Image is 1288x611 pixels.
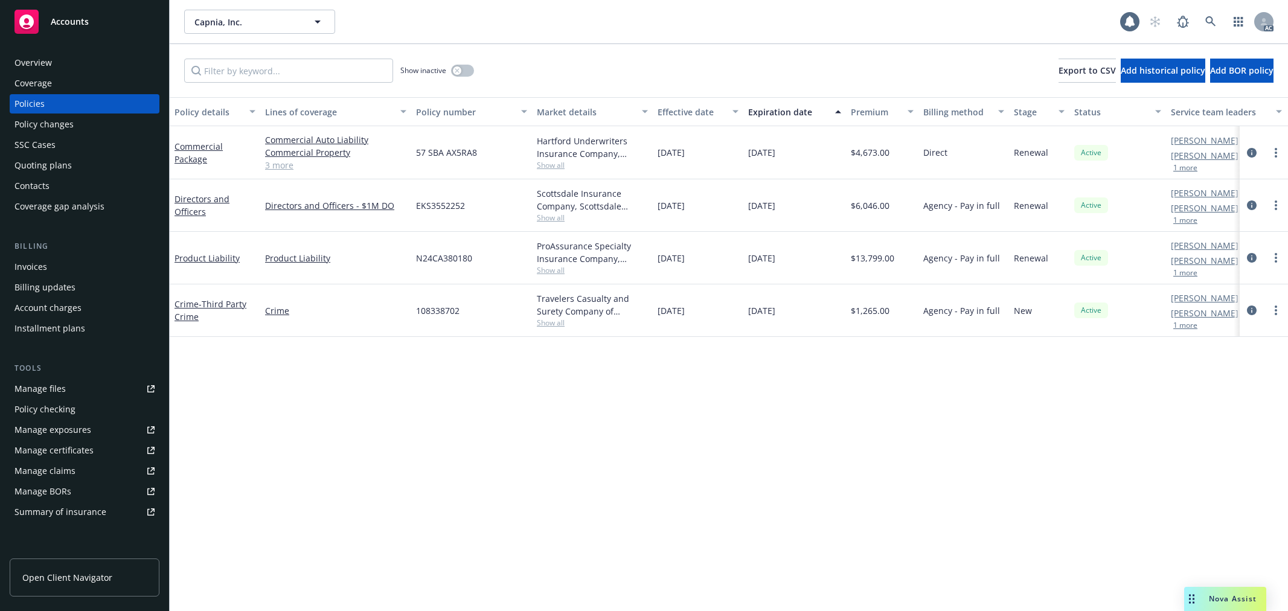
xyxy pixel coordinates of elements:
[400,65,446,75] span: Show inactive
[1014,106,1051,118] div: Stage
[851,304,889,317] span: $1,265.00
[1269,146,1283,160] a: more
[10,176,159,196] a: Contacts
[10,461,159,481] a: Manage claims
[51,17,89,27] span: Accounts
[10,546,159,558] div: Analytics hub
[10,257,159,277] a: Invoices
[748,252,775,264] span: [DATE]
[14,298,82,318] div: Account charges
[14,115,74,134] div: Policy changes
[14,400,75,419] div: Policy checking
[265,159,406,171] a: 3 more
[1171,292,1238,304] a: [PERSON_NAME]
[1059,59,1116,83] button: Export to CSV
[10,135,159,155] a: SSC Cases
[923,304,1000,317] span: Agency - Pay in full
[265,304,406,317] a: Crime
[537,292,648,318] div: Travelers Casualty and Surety Company of America, Travelers Insurance
[1269,303,1283,318] a: more
[1226,10,1251,34] a: Switch app
[416,106,514,118] div: Policy number
[846,97,918,126] button: Premium
[1171,187,1238,199] a: [PERSON_NAME]
[170,97,260,126] button: Policy details
[10,240,159,252] div: Billing
[1173,217,1197,224] button: 1 more
[1269,198,1283,213] a: more
[265,199,406,212] a: Directors and Officers - $1M DO
[175,298,246,322] span: - Third Party Crime
[1079,147,1103,158] span: Active
[416,252,472,264] span: N24CA380180
[14,53,52,72] div: Overview
[22,571,112,584] span: Open Client Navigator
[537,160,648,170] span: Show all
[1059,65,1116,76] span: Export to CSV
[175,141,223,165] a: Commercial Package
[537,318,648,328] span: Show all
[10,53,159,72] a: Overview
[10,94,159,114] a: Policies
[265,252,406,264] a: Product Liability
[748,199,775,212] span: [DATE]
[14,74,52,93] div: Coverage
[658,146,685,159] span: [DATE]
[1245,198,1259,213] a: circleInformation
[14,197,104,216] div: Coverage gap analysis
[1171,239,1238,252] a: [PERSON_NAME]
[175,252,240,264] a: Product Liability
[537,135,648,160] div: Hartford Underwriters Insurance Company, Hartford Insurance Group
[10,156,159,175] a: Quoting plans
[14,319,85,338] div: Installment plans
[416,146,477,159] span: 57 SBA AX5RA8
[1173,269,1197,277] button: 1 more
[14,135,56,155] div: SSC Cases
[416,304,460,317] span: 108338702
[1014,252,1048,264] span: Renewal
[1143,10,1167,34] a: Start snowing
[184,59,393,83] input: Filter by keyword...
[1173,164,1197,171] button: 1 more
[537,240,648,265] div: ProAssurance Specialty Insurance Company, Medmarc
[1121,59,1205,83] button: Add historical policy
[923,106,991,118] div: Billing method
[1245,303,1259,318] a: circleInformation
[14,379,66,398] div: Manage files
[537,106,635,118] div: Market details
[1014,146,1048,159] span: Renewal
[10,115,159,134] a: Policy changes
[923,199,1000,212] span: Agency - Pay in full
[1074,106,1148,118] div: Status
[658,106,725,118] div: Effective date
[14,502,106,522] div: Summary of insurance
[923,146,947,159] span: Direct
[10,502,159,522] a: Summary of insurance
[1069,97,1166,126] button: Status
[175,298,246,322] a: Crime
[1171,10,1195,34] a: Report a Bug
[1173,322,1197,329] button: 1 more
[851,106,900,118] div: Premium
[1269,251,1283,265] a: more
[1166,97,1287,126] button: Service team leaders
[537,187,648,213] div: Scottsdale Insurance Company, Scottsdale Insurance Company (Nationwide), CRC Group
[658,304,685,317] span: [DATE]
[10,420,159,440] a: Manage exposures
[748,146,775,159] span: [DATE]
[10,379,159,398] a: Manage files
[10,441,159,460] a: Manage certificates
[14,461,75,481] div: Manage claims
[532,97,653,126] button: Market details
[14,257,47,277] div: Invoices
[416,199,465,212] span: EKS3552252
[10,74,159,93] a: Coverage
[10,278,159,297] a: Billing updates
[537,265,648,275] span: Show all
[10,400,159,419] a: Policy checking
[1245,146,1259,160] a: circleInformation
[14,176,50,196] div: Contacts
[658,252,685,264] span: [DATE]
[1210,65,1274,76] span: Add BOR policy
